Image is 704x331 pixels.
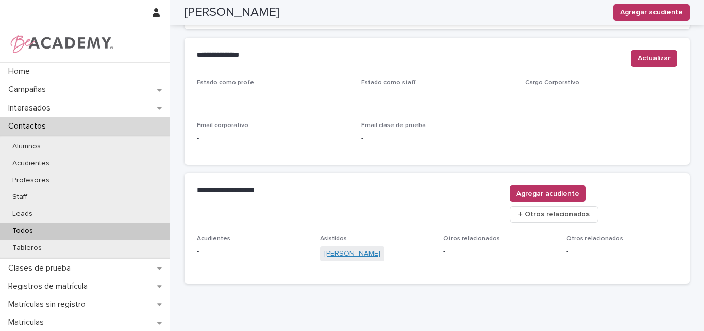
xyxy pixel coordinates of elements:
p: - [361,90,513,101]
p: - [525,90,677,101]
span: Estado como profe [197,80,254,86]
span: Email clase de prueba [361,122,426,129]
p: - [197,133,349,144]
p: Acudientes [4,159,58,168]
p: - [197,90,349,101]
p: - [361,133,513,144]
p: Matrículas sin registro [4,300,94,309]
p: - [566,246,677,257]
span: Acudientes [197,235,230,242]
span: Asistidos [320,235,347,242]
p: Staff [4,193,36,201]
span: Email corporativo [197,122,248,129]
p: - [443,246,554,257]
a: [PERSON_NAME] [324,248,380,259]
p: Campañas [4,85,54,94]
button: + Otros relacionados [510,206,598,223]
span: Cargo Corporativo [525,80,579,86]
p: Todos [4,227,41,235]
p: Tableros [4,244,50,253]
p: Contactos [4,121,54,131]
span: Agregar acudiente [620,7,683,18]
span: Otros relacionados [566,235,623,242]
button: Agregar acudiente [613,4,690,21]
p: Matriculas [4,318,52,327]
p: - [197,246,308,257]
p: Home [4,67,38,76]
img: WPrjXfSUmiLcdUfaYY4Q [8,34,114,54]
span: + Otros relacionados [518,209,590,219]
span: Actualizar [638,53,671,64]
p: Alumnos [4,142,49,151]
button: Agregar acudiente [510,185,586,202]
h2: [PERSON_NAME] [185,5,279,20]
p: Profesores [4,176,58,185]
p: Leads [4,210,41,218]
span: Estado como staff [361,80,416,86]
button: Actualizar [631,50,677,67]
p: Clases de prueba [4,263,79,273]
span: Agregar acudiente [516,188,579,199]
p: Interesados [4,103,59,113]
span: Otros relacionados [443,235,500,242]
p: Registros de matrícula [4,281,96,291]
